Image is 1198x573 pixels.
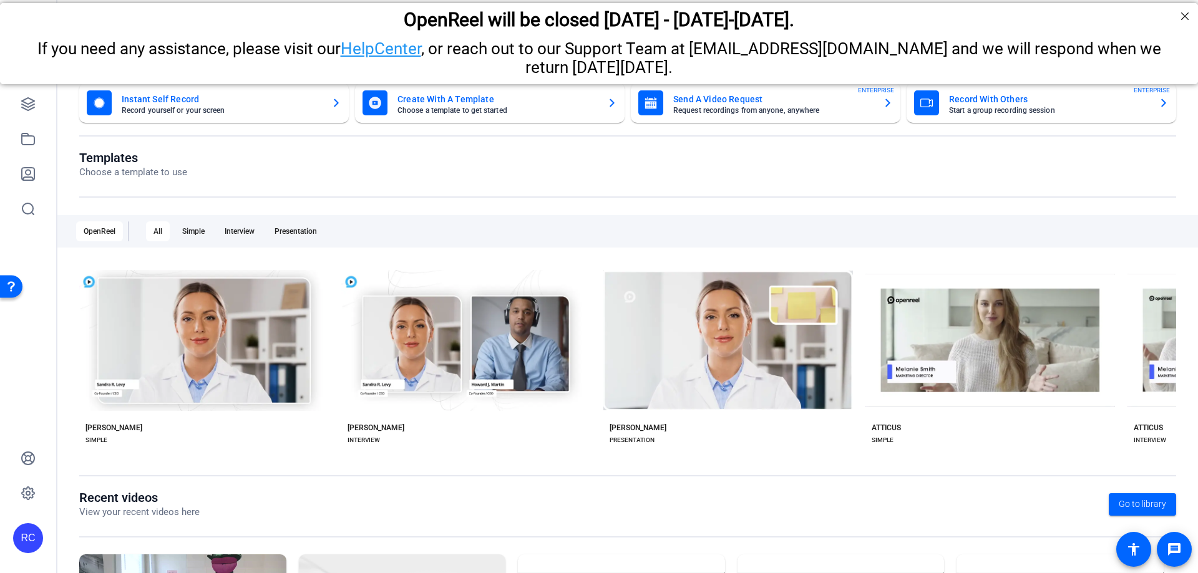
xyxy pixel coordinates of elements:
mat-card-title: Record With Others [949,92,1149,107]
div: SIMPLE [872,435,894,445]
div: PRESENTATION [610,435,655,445]
mat-card-title: Instant Self Record [122,92,321,107]
span: If you need any assistance, please visit our , or reach out to our Support Team at [EMAIL_ADDRESS... [37,36,1161,74]
mat-card-subtitle: Record yourself or your screen [122,107,321,114]
div: OpenReel [76,221,123,241]
button: Send A Video RequestRequest recordings from anyone, anywhereENTERPRISE [631,83,900,123]
mat-card-subtitle: Start a group recording session [949,107,1149,114]
mat-icon: accessibility [1126,542,1141,557]
div: All [146,221,170,241]
h1: Recent videos [79,490,200,505]
mat-card-title: Create With A Template [397,92,597,107]
div: Presentation [267,221,324,241]
div: Interview [217,221,262,241]
button: Record With OthersStart a group recording sessionENTERPRISE [907,83,1176,123]
div: Simple [175,221,212,241]
mat-icon: message [1167,542,1182,557]
mat-card-title: Send A Video Request [673,92,873,107]
div: ATTICUS [1134,423,1163,433]
button: Create With A TemplateChoose a template to get started [355,83,625,123]
span: ENTERPRISE [1134,85,1170,95]
div: SIMPLE [85,435,107,445]
div: [PERSON_NAME] [85,423,142,433]
h1: Templates [79,150,187,165]
mat-card-subtitle: Request recordings from anyone, anywhere [673,107,873,114]
p: Choose a template to use [79,165,187,180]
span: Go to library [1119,498,1166,511]
div: INTERVIEW [1134,435,1166,445]
div: ATTICUS [872,423,901,433]
div: RC [13,523,43,553]
span: ENTERPRISE [858,85,894,95]
div: [PERSON_NAME] [610,423,666,433]
div: OpenReel will be closed [DATE] - [DATE]-[DATE]. [16,6,1182,27]
a: Go to library [1109,493,1176,516]
a: HelpCenter [341,36,421,55]
p: View your recent videos here [79,505,200,519]
mat-card-subtitle: Choose a template to get started [397,107,597,114]
button: Instant Self RecordRecord yourself or your screen [79,83,349,123]
div: [PERSON_NAME] [348,423,404,433]
div: INTERVIEW [348,435,380,445]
